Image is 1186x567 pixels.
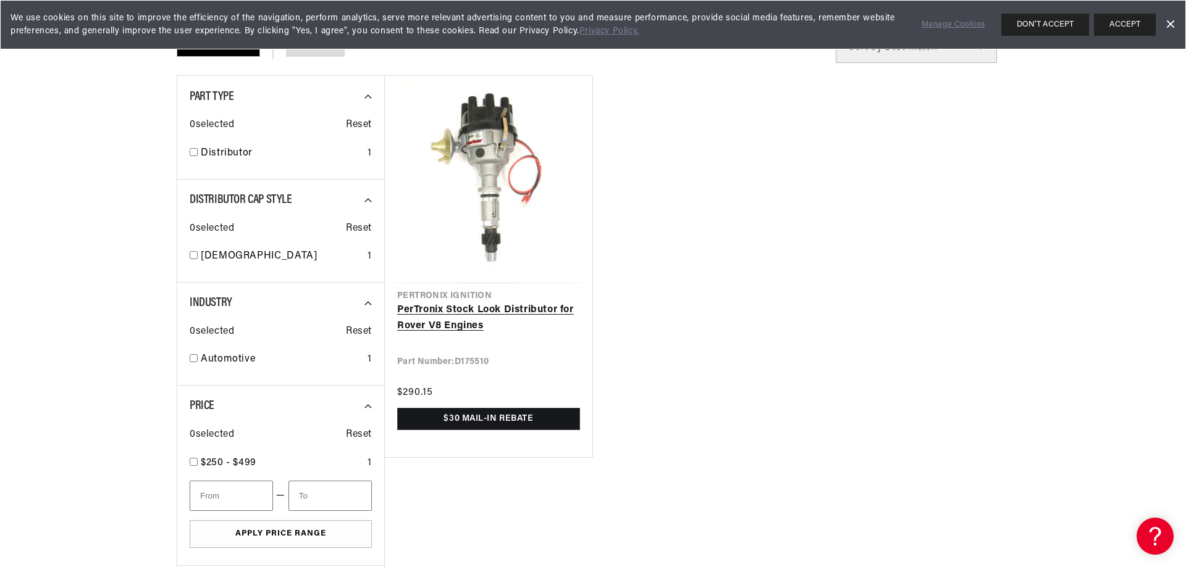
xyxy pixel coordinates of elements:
[1001,14,1089,36] button: DON'T ACCEPT
[190,400,214,412] span: Price
[922,19,985,31] a: Manage Cookies
[201,458,256,468] span: $250 - $499
[368,455,372,471] div: 1
[201,146,363,162] a: Distributor
[346,427,372,443] span: Reset
[190,194,292,206] span: Distributor Cap Style
[190,427,234,443] span: 0 selected
[11,12,904,38] span: We use cookies on this site to improve the efficiency of the navigation, perform analytics, serve...
[190,117,234,133] span: 0 selected
[190,91,233,103] span: Part Type
[368,146,372,162] div: 1
[190,324,234,340] span: 0 selected
[346,324,372,340] span: Reset
[201,352,363,368] a: Automotive
[1161,15,1179,34] a: Dismiss Banner
[1094,14,1156,36] button: ACCEPT
[346,117,372,133] span: Reset
[190,297,232,309] span: Industry
[579,27,639,36] a: Privacy Policy.
[368,352,372,368] div: 1
[368,249,372,265] div: 1
[190,481,273,511] input: From
[276,488,285,504] span: —
[346,221,372,237] span: Reset
[190,221,234,237] span: 0 selected
[201,249,363,265] a: [DEMOGRAPHIC_DATA]
[190,520,372,548] button: Apply Price Range
[397,302,580,334] a: PerTronix Stock Look Distributor for Rover V8 Engines
[288,481,372,511] input: To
